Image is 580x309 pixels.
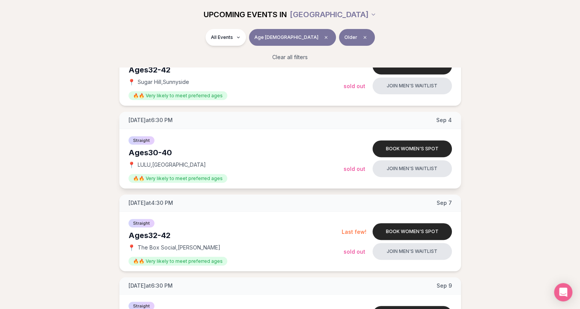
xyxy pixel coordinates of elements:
[129,174,227,183] span: 🔥🔥 Very likely to meet preferred ages
[344,83,365,89] span: Sold Out
[129,162,135,168] span: 📍
[211,34,233,40] span: All Events
[129,79,135,85] span: 📍
[342,229,366,235] span: Last few!
[138,78,189,86] span: Sugar Hill , Sunnyside
[204,9,287,20] span: UPCOMING EVENTS IN
[554,283,572,301] div: Open Intercom Messenger
[339,29,375,46] button: OlderClear preference
[129,147,344,158] div: Ages 30-40
[129,199,173,207] span: [DATE] at 4:30 PM
[344,248,365,255] span: Sold Out
[344,34,357,40] span: Older
[373,223,452,240] button: Book women's spot
[129,64,344,75] div: Ages 32-42
[268,49,312,66] button: Clear all filters
[129,219,154,227] span: Straight
[344,166,365,172] span: Sold Out
[437,199,452,207] span: Sep 7
[290,6,376,23] button: [GEOGRAPHIC_DATA]
[437,282,452,290] span: Sep 9
[129,136,154,145] span: Straight
[129,116,173,124] span: [DATE] at 6:30 PM
[129,257,227,266] span: 🔥🔥 Very likely to meet preferred ages
[138,244,220,251] span: The Box Social , [PERSON_NAME]
[129,245,135,251] span: 📍
[360,33,370,42] span: Clear preference
[129,91,227,100] span: 🔥🔥 Very likely to meet preferred ages
[373,160,452,177] button: Join men's waitlist
[129,282,173,290] span: [DATE] at 6:30 PM
[373,140,452,157] button: Book women's spot
[321,33,331,42] span: Clear age
[129,230,342,241] div: Ages 32-42
[373,243,452,260] button: Join men's waitlist
[373,77,452,94] button: Join men's waitlist
[436,116,452,124] span: Sep 4
[138,161,206,169] span: LULU , [GEOGRAPHIC_DATA]
[254,34,318,40] span: Age [DEMOGRAPHIC_DATA]
[206,29,246,46] button: All Events
[249,29,336,46] button: Age [DEMOGRAPHIC_DATA]Clear age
